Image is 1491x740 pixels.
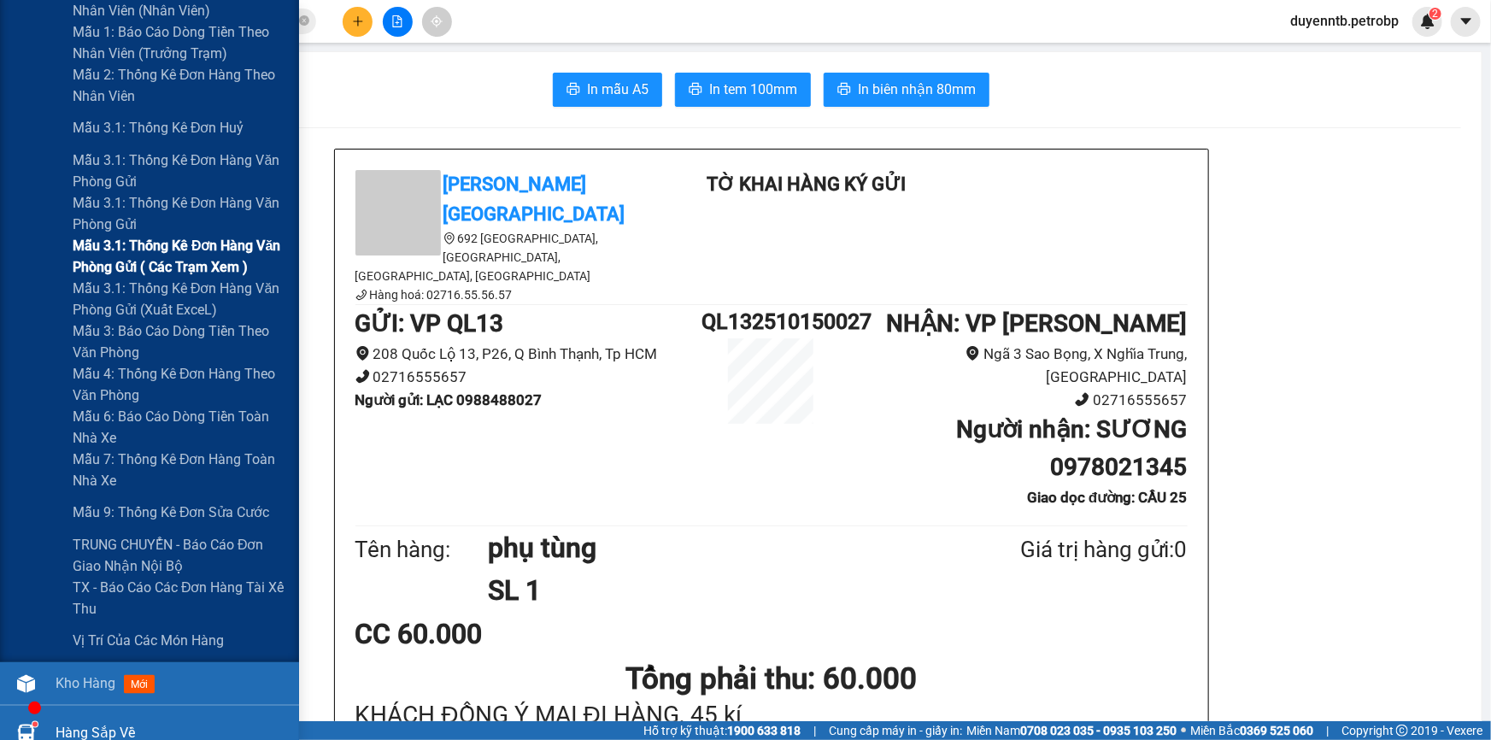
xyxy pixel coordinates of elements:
span: | [813,721,816,740]
li: 02716555657 [841,389,1188,412]
li: 02716555657 [355,366,702,389]
img: icon-new-feature [1420,14,1435,29]
span: Mẫu 9: Thống kê đơn sửa cước [73,502,270,523]
span: aim [431,15,443,27]
span: printer [689,82,702,98]
span: Vị trí của các món hàng [73,630,224,651]
button: file-add [383,7,413,37]
b: GỬI : VP QL13 [355,309,504,338]
span: caret-down [1459,14,1474,29]
span: In tem 100mm [709,79,797,100]
span: Mẫu 3.1: Thống kê đơn hàng văn phòng gửi ( các trạm xem ) [73,235,286,278]
b: Người gửi : LẠC 0988488027 [355,391,543,408]
span: Miền Bắc [1190,721,1313,740]
span: Mẫu 4: Thống kê đơn hàng theo văn phòng [73,363,286,406]
span: printer [566,82,580,98]
span: Kho hàng [56,675,115,691]
sup: 1 [32,722,38,727]
span: Mẫu 3.1: Thống kê đơn huỷ [73,117,244,138]
span: environment [966,346,980,361]
div: KHÁCH ĐỒNG Ý MAI ĐI HÀNG, 45 kí [355,702,1188,729]
span: duyenntb.petrobp [1277,10,1412,32]
div: Tên hàng: [355,532,489,567]
span: 2 [1432,8,1438,20]
span: environment [355,346,370,361]
button: aim [422,7,452,37]
strong: 0369 525 060 [1240,724,1313,737]
span: Mẫu 3: Báo cáo dòng tiền theo văn phòng [73,320,286,363]
li: Ngã 3 Sao Bọng, X Nghĩa Trung, [GEOGRAPHIC_DATA] [841,343,1188,388]
b: Giao dọc đường: CẦU 25 [1027,489,1187,506]
div: Giá trị hàng gửi: 0 [937,532,1187,567]
span: printer [837,82,851,98]
span: Cung cấp máy in - giấy in: [829,721,962,740]
h1: Tổng phải thu: 60.000 [355,655,1188,702]
span: | [1326,721,1329,740]
span: Mẫu 6: Báo cáo dòng tiền toàn nhà xe [73,406,286,449]
li: VP VP [PERSON_NAME] [118,120,227,158]
span: phone [355,369,370,384]
span: file-add [391,15,403,27]
span: In mẫu A5 [587,79,649,100]
span: Hỗ trợ kỹ thuật: [643,721,801,740]
li: Hàng hoá: 02716.55.56.57 [355,285,663,304]
span: copyright [1396,725,1408,737]
span: Mẫu 1: Báo cáo dòng tiền theo nhân viên (trưởng trạm) [73,21,286,64]
h1: phụ tùng [488,526,937,569]
h1: QL132510150027 [701,305,840,338]
span: In biên nhận 80mm [858,79,976,100]
span: close-circle [299,15,309,26]
button: printerIn tem 100mm [675,73,811,107]
span: plus [352,15,364,27]
span: Miền Nam [966,721,1177,740]
sup: 2 [1429,8,1441,20]
b: Người nhận : SƯƠNG 0978021345 [956,415,1187,481]
span: Mẫu 3.1: Thống kê đơn hàng văn phòng gửi [73,192,286,235]
b: [PERSON_NAME][GEOGRAPHIC_DATA] [443,173,625,225]
span: mới [124,675,155,694]
button: printerIn mẫu A5 [553,73,662,107]
button: caret-down [1451,7,1481,37]
li: 208 Quốc Lộ 13, P26, Q Bình Thạnh, Tp HCM [355,343,702,366]
h1: SL 1 [488,569,937,612]
strong: 0708 023 035 - 0935 103 250 [1020,724,1177,737]
span: ⚪️ [1181,727,1186,734]
span: phone [355,289,367,301]
span: TRUNG CHUYỂN - Báo cáo đơn giao nhận nội bộ [73,534,286,577]
span: Mẫu 7: Thống kê đơn hàng toàn nhà xe [73,449,286,491]
b: TỜ KHAI HÀNG KÝ GỬI [707,173,906,195]
span: environment [443,232,455,244]
strong: 1900 633 818 [727,724,801,737]
div: CC 60.000 [355,613,630,655]
button: plus [343,7,373,37]
span: Mẫu 3.1: Thống kê đơn hàng văn phòng gửi [73,150,286,192]
span: phone [1075,392,1089,407]
li: [PERSON_NAME][GEOGRAPHIC_DATA] [9,9,248,101]
li: 692 [GEOGRAPHIC_DATA], [GEOGRAPHIC_DATA], [GEOGRAPHIC_DATA], [GEOGRAPHIC_DATA] [355,229,663,285]
b: NHẬN : VP [PERSON_NAME] [886,309,1187,338]
span: close-circle [299,14,309,30]
span: TX - Báo cáo các đơn hàng tài xế thu [73,577,286,620]
button: printerIn biên nhận 80mm [824,73,989,107]
span: Mẫu 2: Thống kê đơn hàng theo nhân viên [73,64,286,107]
span: Mẫu 3.1: Thống kê đơn hàng văn phòng gửi (Xuất ExceL) [73,278,286,320]
img: warehouse-icon [17,675,35,693]
li: VP VP QL13 [9,120,118,139]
